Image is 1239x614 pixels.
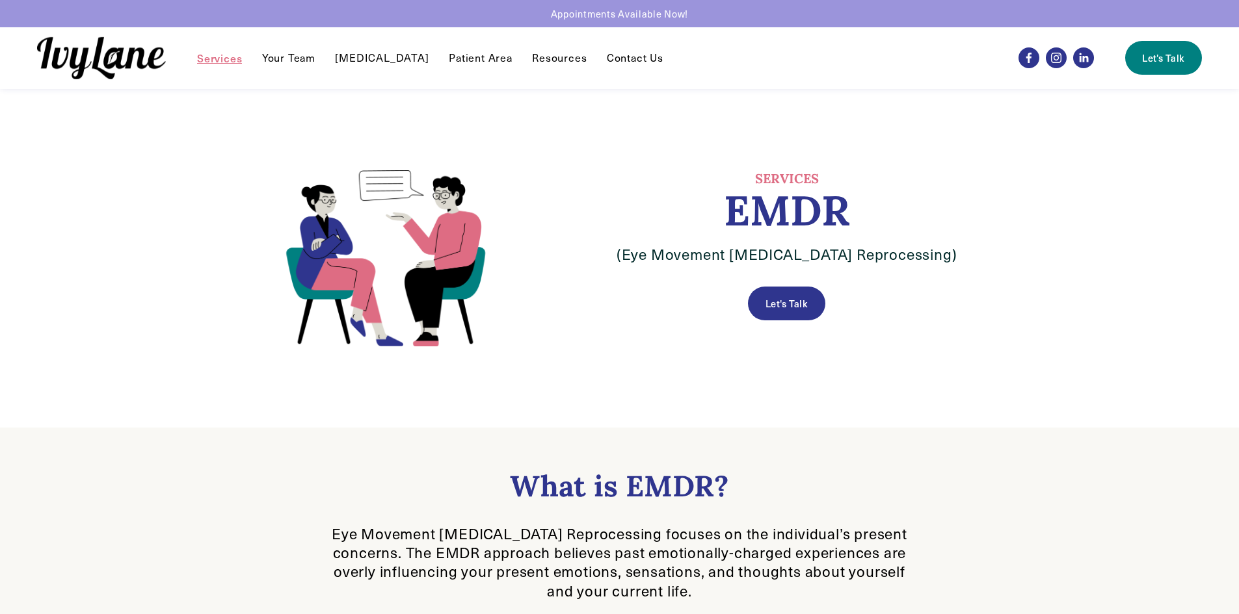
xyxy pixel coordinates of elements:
p: (Eye Movement [MEDICAL_DATA] Reprocessing) [564,245,1010,264]
a: Your Team [262,50,315,66]
a: folder dropdown [532,50,587,66]
a: LinkedIn [1073,47,1094,68]
span: Resources [532,51,587,65]
a: Let's Talk [748,287,825,320]
a: Instagram [1046,47,1067,68]
a: Facebook [1019,47,1039,68]
h4: SERVICES [564,170,1010,187]
a: Contact Us [607,50,663,66]
span: Services [197,51,242,65]
a: [MEDICAL_DATA] [335,50,429,66]
img: Ivy Lane Counseling &mdash; Therapy that works for you [37,37,166,79]
h2: What is EMDR? [327,468,913,504]
p: Eye Movement [MEDICAL_DATA] Reprocessing focuses on the individual’s present concerns. The EMDR a... [327,524,913,600]
a: Patient Area [449,50,513,66]
h1: EMDR [564,187,1010,235]
a: folder dropdown [197,50,242,66]
a: Let's Talk [1125,41,1202,75]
